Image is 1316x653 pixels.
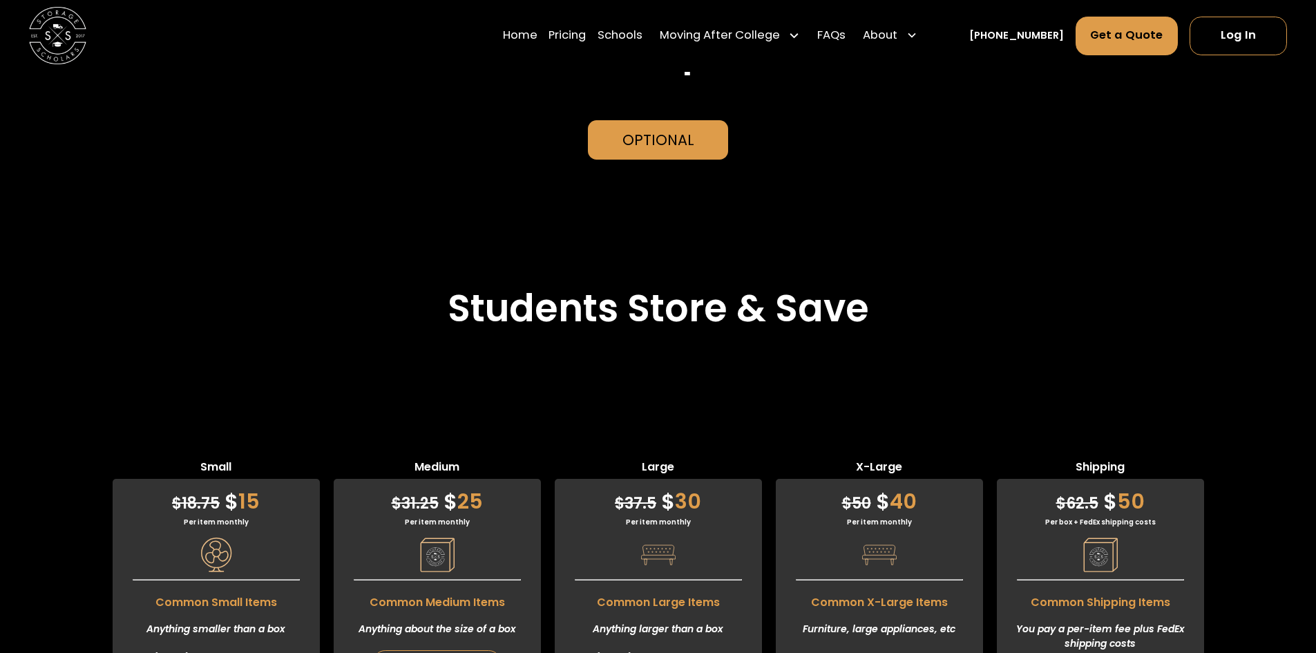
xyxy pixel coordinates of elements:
[776,459,983,479] span: X-Large
[225,486,238,516] span: $
[660,28,780,45] div: Moving After College
[555,611,762,647] div: Anything larger than a box
[392,493,401,514] span: $
[555,587,762,611] span: Common Large Items
[857,16,924,56] div: About
[1076,17,1179,55] a: Get a Quote
[549,16,586,56] a: Pricing
[444,486,457,516] span: $
[555,459,762,479] span: Large
[334,611,541,647] div: Anything about the size of a box
[776,611,983,647] div: Furniture, large appliances, etc
[997,517,1204,527] div: Per box + FedEx shipping costs
[654,16,806,56] div: Moving After College
[172,493,182,514] span: $
[555,517,762,527] div: Per item monthly
[113,587,320,611] span: Common Small Items
[776,479,983,517] div: 40
[113,611,320,647] div: Anything smaller than a box
[334,517,541,527] div: Per item monthly
[615,493,624,514] span: $
[622,129,694,151] div: Optional
[334,459,541,479] span: Medium
[661,486,675,516] span: $
[842,493,871,514] span: 50
[1190,17,1287,55] a: Log In
[997,587,1204,611] span: Common Shipping Items
[1083,538,1118,572] img: Pricing Category Icon
[113,479,320,517] div: 15
[503,16,537,56] a: Home
[776,587,983,611] span: Common X-Large Items
[1056,493,1098,514] span: 62.5
[969,28,1064,44] a: [PHONE_NUMBER]
[555,479,762,517] div: 30
[448,286,869,331] h2: Students Store & Save
[1103,486,1117,516] span: $
[598,16,642,56] a: Schools
[1056,493,1066,514] span: $
[862,538,897,572] img: Pricing Category Icon
[29,7,86,64] a: home
[817,16,846,56] a: FAQs
[641,538,676,572] img: Pricing Category Icon
[997,479,1204,517] div: 50
[334,479,541,517] div: 25
[842,493,852,514] span: $
[776,517,983,527] div: Per item monthly
[199,538,233,572] img: Pricing Category Icon
[392,493,439,514] span: 31.25
[863,28,897,45] div: About
[876,486,890,516] span: $
[997,459,1204,479] span: Shipping
[172,493,220,514] span: 18.75
[615,493,656,514] span: 37.5
[420,538,455,572] img: Pricing Category Icon
[334,587,541,611] span: Common Medium Items
[29,7,86,64] img: Storage Scholars main logo
[113,517,320,527] div: Per item monthly
[113,459,320,479] span: Small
